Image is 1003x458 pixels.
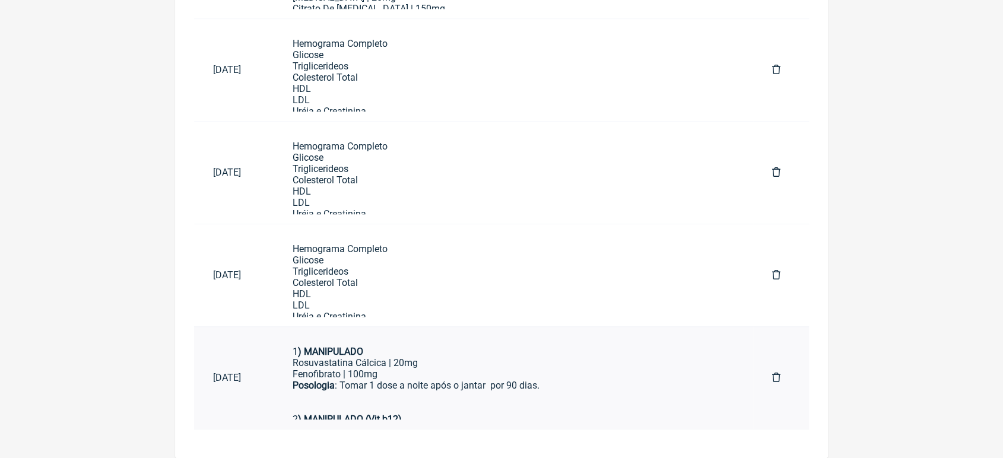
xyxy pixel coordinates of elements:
div: Citrato De [MEDICAL_DATA] | 150mg [293,3,735,14]
a: Hemograma CompletoGlicoseTriglicerideosColesterol TotalHDLLDLUréia e CreatininaHepatograma Comple... [274,131,754,214]
a: [DATE] [194,157,274,187]
a: 1) MANIPULADORosuvastatina Cálcica | 20mgFenofibrato | 100mgPosologia: Tomar 1 dose a noite após ... [274,336,754,419]
div: Hemograma Completo Glicose Triglicerideos Colesterol Total HDL LDL Uréia e Creatinina Hepatograma... [293,141,735,456]
a: [DATE] [194,362,274,393]
div: Fenofibrato | 100mg [293,368,735,380]
div: Hemograma Completo Glicose Triglicerideos Colesterol Total HDL LDL Uréia e Creatinina Hepatograma... [293,38,735,354]
a: Hemograma CompletoGlicoseTriglicerideosColesterol TotalHDLLDLUréia e CreatininaHepatograma Comple... [274,234,754,317]
strong: ) MANIPULADO (Vit b12) [298,414,402,425]
a: [DATE] [194,260,274,290]
a: Hemograma CompletoGlicoseTriglicerideosColesterol TotalHDLLDLUréia e CreatininaHepatograma Comple... [274,28,754,112]
strong: Posologia [293,380,335,391]
div: 1 [293,346,735,357]
div: : Tomar 1 dose a noite após o jantar por 90 dias. 2 [293,380,735,425]
strong: ) MANIPULADO [298,346,363,357]
a: [DATE] [194,55,274,85]
div: Rosuvastatina Cálcica | 20mg [293,357,735,368]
